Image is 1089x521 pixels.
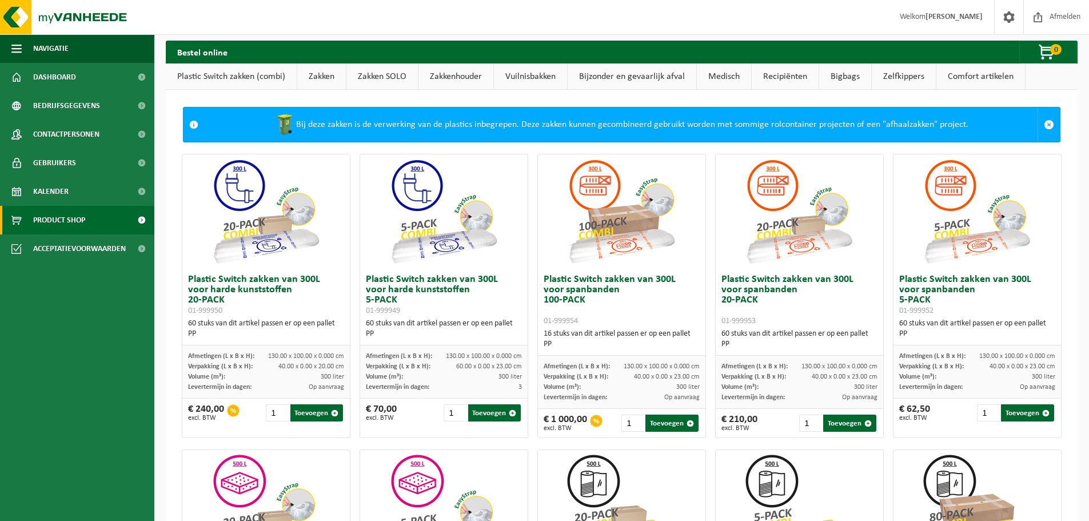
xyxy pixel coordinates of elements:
div: PP [188,329,344,339]
span: Op aanvraag [664,394,700,401]
span: Verpakking (L x B x H): [366,363,430,370]
a: Recipiënten [752,63,819,90]
img: 01-999953 [742,154,856,269]
span: Bedrijfsgegevens [33,92,100,120]
span: Volume (m³): [721,384,759,391]
div: 60 stuks van dit artikel passen er op een pallet [366,319,522,339]
span: 60.00 x 0.00 x 23.00 cm [456,363,522,370]
button: Toevoegen [1001,404,1054,421]
span: Volume (m³): [188,373,225,380]
span: Verpakking (L x B x H): [544,373,608,380]
span: 01-999949 [366,307,400,315]
div: 60 stuks van dit artikel passen er op een pallet [188,319,344,339]
div: € 70,00 [366,404,397,421]
a: Sluit melding [1038,108,1060,142]
img: 01-999952 [920,154,1034,269]
span: 130.00 x 100.00 x 0.000 cm [801,363,877,370]
div: PP [366,329,522,339]
input: 1 [266,404,289,421]
div: Bij deze zakken is de verwerking van de plastics inbegrepen. Deze zakken kunnen gecombineerd gebr... [204,108,1038,142]
span: 300 liter [1032,373,1055,380]
span: Afmetingen (L x B x H): [899,353,966,360]
span: Kalender [33,177,69,206]
div: PP [899,329,1055,339]
span: excl. BTW [188,415,224,421]
img: WB-0240-HPE-GN-50.png [273,113,296,136]
h3: Plastic Switch zakken van 300L voor harde kunststoffen 5-PACK [366,275,522,316]
h3: Plastic Switch zakken van 300L voor spanbanden 5-PACK [899,275,1055,316]
div: € 210,00 [721,415,757,432]
span: 300 liter [676,384,700,391]
span: 130.00 x 100.00 x 0.000 cm [979,353,1055,360]
span: Afmetingen (L x B x H): [188,353,254,360]
div: € 240,00 [188,404,224,421]
span: Levertermijn in dagen: [721,394,785,401]
div: € 1 000,00 [544,415,587,432]
a: Zakken [297,63,346,90]
img: 01-999949 [386,154,501,269]
span: Verpakking (L x B x H): [721,373,786,380]
div: 60 stuks van dit artikel passen er op een pallet [721,329,877,349]
span: Afmetingen (L x B x H): [544,363,610,370]
span: 300 liter [854,384,877,391]
span: Levertermijn in dagen: [366,384,429,391]
h3: Plastic Switch zakken van 300L voor spanbanden 100-PACK [544,275,700,326]
span: Gebruikers [33,149,76,177]
span: 300 liter [321,373,344,380]
div: PP [721,339,877,349]
a: Medisch [697,63,751,90]
div: PP [544,339,700,349]
a: Bijzonder en gevaarlijk afval [568,63,696,90]
img: 01-999950 [209,154,323,269]
span: 130.00 x 100.00 x 0.000 cm [624,363,700,370]
h2: Bestel online [166,41,239,63]
span: Op aanvraag [309,384,344,391]
img: 01-999954 [564,154,679,269]
span: Product Shop [33,206,85,234]
a: Zelfkippers [872,63,936,90]
div: 60 stuks van dit artikel passen er op een pallet [899,319,1055,339]
span: excl. BTW [544,425,587,432]
span: Levertermijn in dagen: [544,394,607,401]
input: 1 [799,415,822,432]
span: 130.00 x 100.00 x 0.000 cm [446,353,522,360]
a: Comfort artikelen [936,63,1025,90]
input: 1 [444,404,466,421]
span: 130.00 x 100.00 x 0.000 cm [268,353,344,360]
span: Levertermijn in dagen: [188,384,252,391]
span: Levertermijn in dagen: [899,384,963,391]
button: Toevoegen [645,415,699,432]
a: Zakken SOLO [346,63,418,90]
span: 01-999953 [721,317,756,325]
span: 01-999952 [899,307,934,315]
input: 1 [621,415,644,432]
span: 40.00 x 0.00 x 23.00 cm [990,363,1055,370]
button: Toevoegen [290,404,344,421]
div: € 62,50 [899,404,930,421]
div: 16 stuks van dit artikel passen er op een pallet [544,329,700,349]
a: Zakkenhouder [418,63,493,90]
span: Dashboard [33,63,76,92]
input: 1 [977,404,1000,421]
span: 40.00 x 0.00 x 23.00 cm [812,373,877,380]
span: 40.00 x 0.00 x 20.00 cm [278,363,344,370]
span: Volume (m³): [544,384,581,391]
strong: [PERSON_NAME] [926,13,983,21]
span: 300 liter [498,373,522,380]
h3: Plastic Switch zakken van 300L voor spanbanden 20-PACK [721,275,877,326]
span: 40.00 x 0.00 x 23.00 cm [634,373,700,380]
span: Op aanvraag [842,394,877,401]
span: Verpakking (L x B x H): [188,363,253,370]
button: 0 [1019,41,1076,63]
button: Toevoegen [823,415,876,432]
span: Afmetingen (L x B x H): [366,353,432,360]
span: excl. BTW [899,415,930,421]
span: 01-999950 [188,307,222,315]
a: Bigbags [819,63,871,90]
a: Vuilnisbakken [494,63,567,90]
span: Acceptatievoorwaarden [33,234,126,263]
a: Plastic Switch zakken (combi) [166,63,297,90]
button: Toevoegen [468,404,521,421]
span: excl. BTW [366,415,397,421]
h3: Plastic Switch zakken van 300L voor harde kunststoffen 20-PACK [188,275,344,316]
